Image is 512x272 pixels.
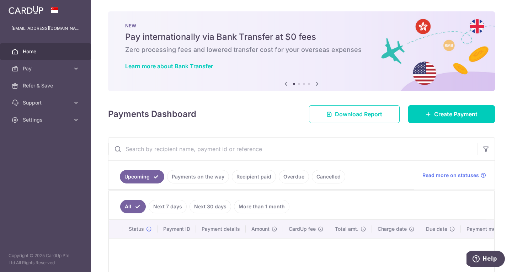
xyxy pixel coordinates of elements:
[309,105,400,123] a: Download Report
[125,46,478,54] h6: Zero processing fees and lowered transfer cost for your overseas expenses
[125,31,478,43] h5: Pay internationally via Bank Transfer at $0 fees
[378,225,407,233] span: Charge date
[251,225,270,233] span: Amount
[422,172,479,179] span: Read more on statuses
[408,105,495,123] a: Create Payment
[312,170,345,183] a: Cancelled
[120,200,146,213] a: All
[120,170,164,183] a: Upcoming
[23,99,70,106] span: Support
[158,220,196,238] th: Payment ID
[108,138,478,160] input: Search by recipient name, payment id or reference
[23,116,70,123] span: Settings
[434,110,478,118] span: Create Payment
[11,25,80,32] p: [EMAIL_ADDRESS][DOMAIN_NAME]
[23,48,70,55] span: Home
[129,225,144,233] span: Status
[108,108,196,121] h4: Payments Dashboard
[196,220,246,238] th: Payment details
[125,23,478,28] p: NEW
[289,225,316,233] span: CardUp fee
[23,65,70,72] span: Pay
[232,170,276,183] a: Recipient paid
[279,170,309,183] a: Overdue
[422,172,486,179] a: Read more on statuses
[426,225,447,233] span: Due date
[466,251,505,268] iframe: Opens a widget where you can find more information
[190,200,231,213] a: Next 30 days
[108,11,495,91] img: Bank transfer banner
[149,200,187,213] a: Next 7 days
[335,110,382,118] span: Download Report
[9,6,43,14] img: CardUp
[23,82,70,89] span: Refer & Save
[234,200,289,213] a: More than 1 month
[167,170,229,183] a: Payments on the way
[335,225,358,233] span: Total amt.
[125,63,213,70] a: Learn more about Bank Transfer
